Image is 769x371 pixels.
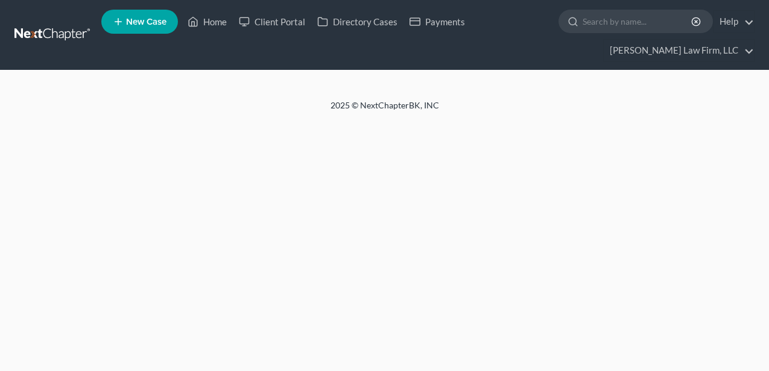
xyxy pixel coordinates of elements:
[126,17,166,26] span: New Case
[311,11,403,33] a: Directory Cases
[233,11,311,33] a: Client Portal
[182,11,233,33] a: Home
[403,11,471,33] a: Payments
[583,10,693,33] input: Search by name...
[604,40,754,61] a: [PERSON_NAME] Law Firm, LLC
[41,99,729,121] div: 2025 © NextChapterBK, INC
[714,11,754,33] a: Help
